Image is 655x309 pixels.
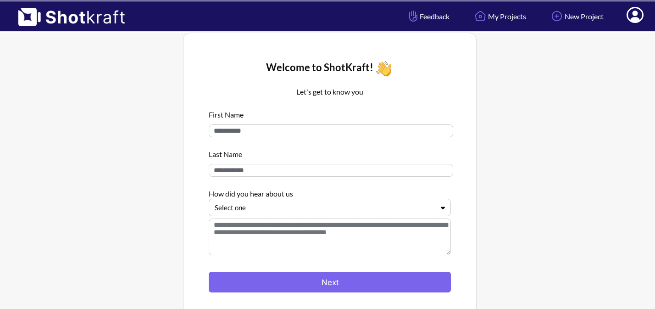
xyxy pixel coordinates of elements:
div: First Name [209,105,451,120]
p: Let's get to know you [209,86,451,97]
div: Welcome to ShotKraft! [209,58,451,79]
span: Feedback [407,11,450,22]
img: Home Icon [472,8,488,24]
img: Hand Icon [407,8,420,24]
img: Wave Icon [373,58,394,79]
a: My Projects [466,4,533,28]
button: Next [209,272,451,292]
a: New Project [542,4,611,28]
img: Add Icon [549,8,565,24]
div: Last Name [209,144,451,159]
div: How did you hear about us [209,184,451,199]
